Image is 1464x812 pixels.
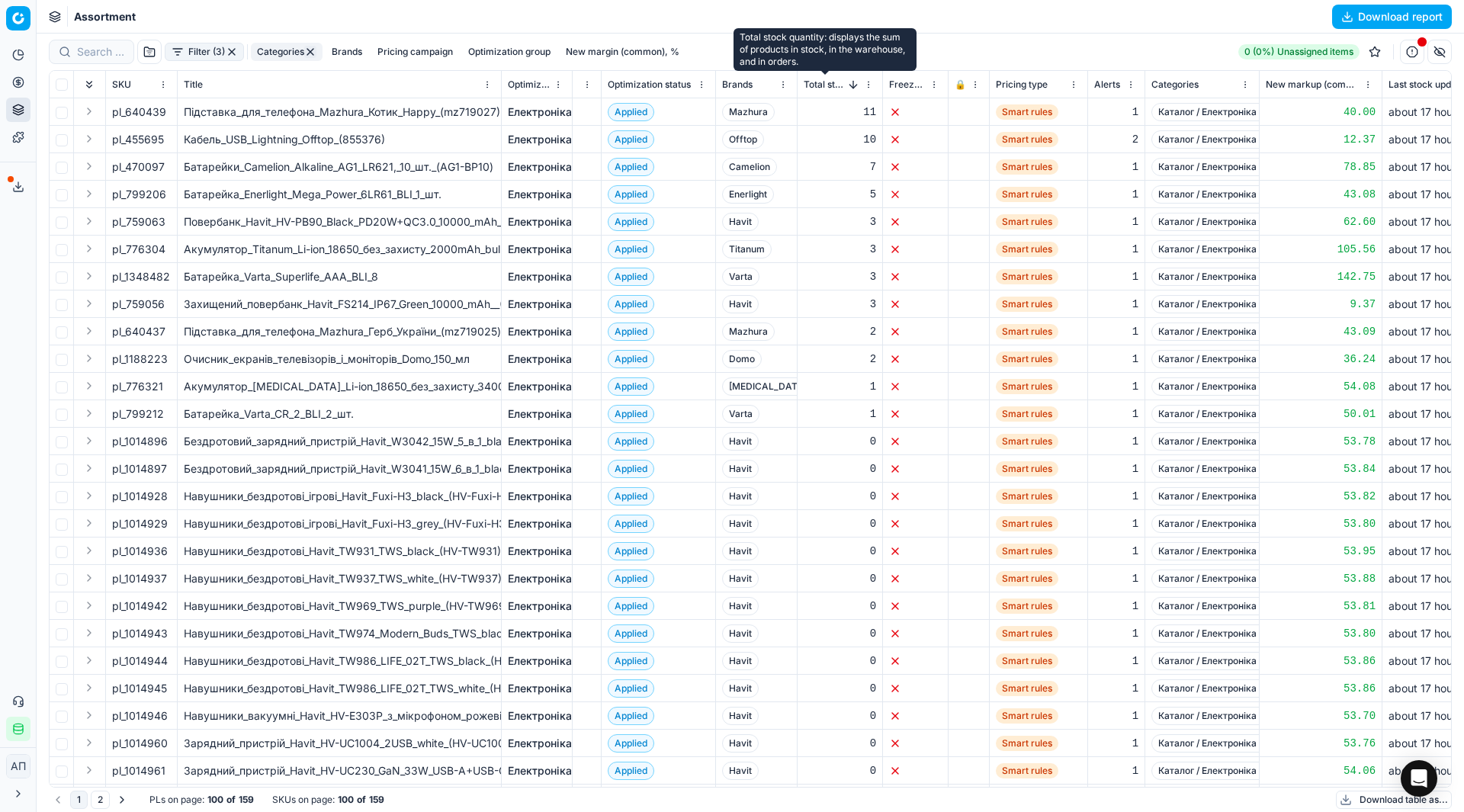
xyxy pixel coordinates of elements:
[1389,270,1462,283] span: about 17 hours
[1266,214,1376,229] div: 62.60
[1094,324,1138,339] div: 1
[184,351,495,367] div: Очисник_екранів_телевізорів_і_моніторів_Domo_150_мл
[1151,295,1461,313] span: Каталог / Електроніка / Портативні зарядні прилади / Повербанки
[1151,487,1389,505] span: Каталог / Електроніка / Аудіотехніка / Навушники
[6,754,30,778] button: АП
[804,351,876,367] div: 2
[846,77,861,92] button: Sorted by Total stock quantity descending
[804,571,876,586] div: 0
[804,159,876,175] div: 7
[80,761,98,779] button: Expand
[722,103,775,121] span: Mazhura
[804,653,876,669] div: 0
[996,187,1058,202] span: Smart rules
[1277,46,1353,58] span: Unassigned items
[184,214,495,229] div: Повербанк_Havit_HV-PB90_Black_PD20W+QC3.0_10000_mAh_(HV-PB90)
[740,31,910,68] div: Total stock quantity: displays the sum of products in stock, in the warehouse, and in orders.
[608,652,654,670] span: Applied
[996,489,1058,504] span: Smart rules
[251,43,323,61] button: Categories
[1094,269,1138,284] div: 1
[80,706,98,724] button: Expand
[1389,160,1462,173] span: about 17 hours
[722,268,759,286] span: Varta
[508,79,551,91] span: Optimization group
[508,379,572,394] a: Електроніка
[80,377,98,395] button: Expand
[1238,44,1360,59] a: 0 (0%)Unassigned items
[1389,188,1462,201] span: about 17 hours
[508,489,572,504] a: Електроніка
[80,185,98,203] button: Expand
[722,185,774,204] span: Enerlight
[508,681,572,696] a: Електроніка
[184,324,495,339] div: Підставка_для_телефона_Mazhura_Герб_України_(mz719025)
[804,461,876,477] div: 0
[80,322,98,340] button: Expand
[996,159,1058,175] span: Smart rules
[608,487,654,505] span: Applied
[608,460,654,478] span: Applied
[722,350,762,368] span: Domo
[1389,517,1462,530] span: about 17 hours
[80,486,98,505] button: Expand
[112,626,168,641] span: pl_1014943
[722,515,759,533] span: Havit
[80,267,98,285] button: Expand
[608,323,654,341] span: Applied
[80,651,98,669] button: Expand
[113,791,131,809] button: Go to next page
[996,461,1058,477] span: Smart rules
[722,570,759,588] span: Havit
[608,79,691,91] span: Optimization status
[1094,159,1138,175] div: 1
[508,187,572,202] a: Електроніка
[1266,653,1376,669] div: 53.86
[1266,187,1376,202] div: 43.08
[508,516,572,531] a: Електроніка
[722,432,759,451] span: Havit
[1094,379,1138,394] div: 1
[722,240,772,258] span: Titanum
[608,405,654,423] span: Applied
[112,571,167,586] span: pl_1014937
[1389,627,1462,640] span: about 17 hours
[1266,599,1376,614] div: 53.81
[80,294,98,313] button: Expand
[1266,461,1376,477] div: 53.84
[722,79,753,91] span: Brands
[608,213,654,231] span: Applied
[1266,269,1376,284] div: 142.75
[996,434,1058,449] span: Smart rules
[804,434,876,449] div: 0
[184,132,495,147] div: Кабель_USB_Lightning_Offtop_(855376)
[112,516,168,531] span: pl_1014929
[184,653,495,669] div: Навушники_бездротові_Havit_TW986_LIFE_02T_TWS_black_(HV-TW986)
[80,239,98,258] button: Expand
[508,132,572,147] a: Електроніка
[112,434,168,449] span: pl_1014896
[1266,242,1376,257] div: 105.56
[112,104,166,120] span: pl_640439
[1389,380,1462,393] span: about 17 hours
[996,571,1058,586] span: Smart rules
[369,794,384,806] strong: 159
[184,379,495,394] div: Акумулятор_[MEDICAL_DATA]_Li-ion_18650_без_захисту_3400_mAh_bulk_1_шт._(18650/3400/1B)
[996,544,1058,559] span: Smart rules
[804,544,876,559] div: 0
[184,269,495,284] div: Батарейка_Varta_Superlife_AAA_BLI_8
[996,516,1058,531] span: Smart rules
[184,571,495,586] div: Навушники_бездротові_Havit_TW937_TWS_white_(HV-TW937)
[184,104,495,120] div: Підставка_для_телефона_Mazhura_Котик_Happy_(mz719027)
[804,187,876,202] div: 5
[80,130,98,148] button: Expand
[371,43,459,61] button: Pricing campaign
[184,461,495,477] div: Бездротовий_зарядний_пристрій_Havit_W3041_15W_6_в_1_black_(HV-W3041)
[80,541,98,560] button: Expand
[889,79,926,91] span: Freeze price
[1389,654,1462,667] span: about 17 hours
[1151,652,1389,670] span: Каталог / Електроніка / Аудіотехніка / Навушники
[508,406,572,422] a: Електроніка
[996,626,1058,641] span: Smart rules
[1151,213,1461,231] span: Каталог / Електроніка / Портативні зарядні прилади / Повербанки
